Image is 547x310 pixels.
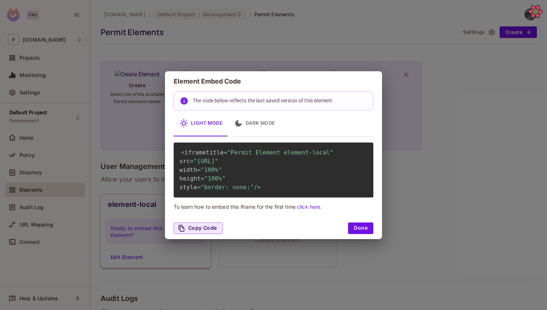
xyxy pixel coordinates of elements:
span: = [224,149,227,156]
div: The code below reflects the last saved version of this element [193,94,332,108]
span: < [181,149,185,156]
h2: Element Embed Code [165,71,382,92]
span: src [179,158,190,165]
span: "Permit Element element-local" [227,149,334,156]
p: To learn how to embed this iframe for the first time [174,203,373,210]
span: iframe [185,149,206,156]
span: "[URL]" [194,158,218,165]
button: Open React Query Devtools [528,4,543,19]
span: "100%" [204,175,226,182]
span: "100%" [201,166,222,173]
span: = [197,184,201,191]
span: > [257,184,261,191]
span: = [190,158,194,165]
button: Light Mode [174,110,228,136]
span: height [179,175,201,182]
span: title [206,149,224,156]
span: "border: none;" [201,184,254,191]
button: Copy Code [174,222,223,234]
span: style [179,184,197,191]
span: width [179,166,197,173]
a: click here. [297,204,322,210]
button: Done [348,222,373,234]
span: = [201,175,204,182]
div: basic tabs example [174,110,373,136]
span: = [197,166,201,173]
span: / [254,184,257,191]
button: Dark Mode [228,110,281,136]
